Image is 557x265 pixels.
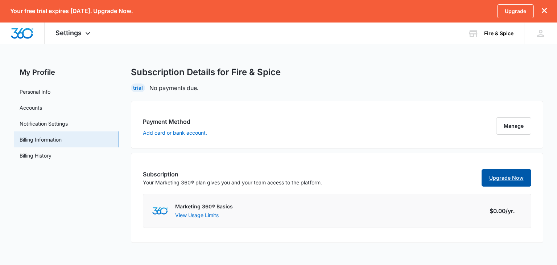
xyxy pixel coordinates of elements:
[143,117,207,126] h3: Payment Method
[10,8,133,15] p: Your free trial expires [DATE]. Upgrade Now.
[175,203,233,210] p: Marketing 360® Basics
[496,117,531,135] button: Manage
[506,207,515,215] span: /yr.
[20,152,51,159] a: Billing History
[45,23,103,44] div: Settings
[131,67,281,78] h1: Subscription Details for Fire & Spice
[143,179,322,186] p: Your Marketing 360® plan gives you and your team access to the platform.
[482,169,531,187] a: Upgrade Now
[149,83,198,92] p: No payments due.
[55,29,82,37] span: Settings
[542,8,547,15] button: dismiss this dialog
[143,130,207,135] button: Add card or bank account.
[14,67,119,78] h2: My Profile
[175,211,219,219] button: View Usage Limits
[497,4,534,18] a: Upgrade
[484,30,513,36] div: account name
[131,83,145,92] div: Trial
[20,136,62,143] a: Billing Information
[490,207,524,215] div: $0.00
[20,120,68,127] a: Notification Settings
[20,88,50,95] a: Personal Info
[143,170,322,179] h3: Subscription
[20,104,42,111] a: Accounts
